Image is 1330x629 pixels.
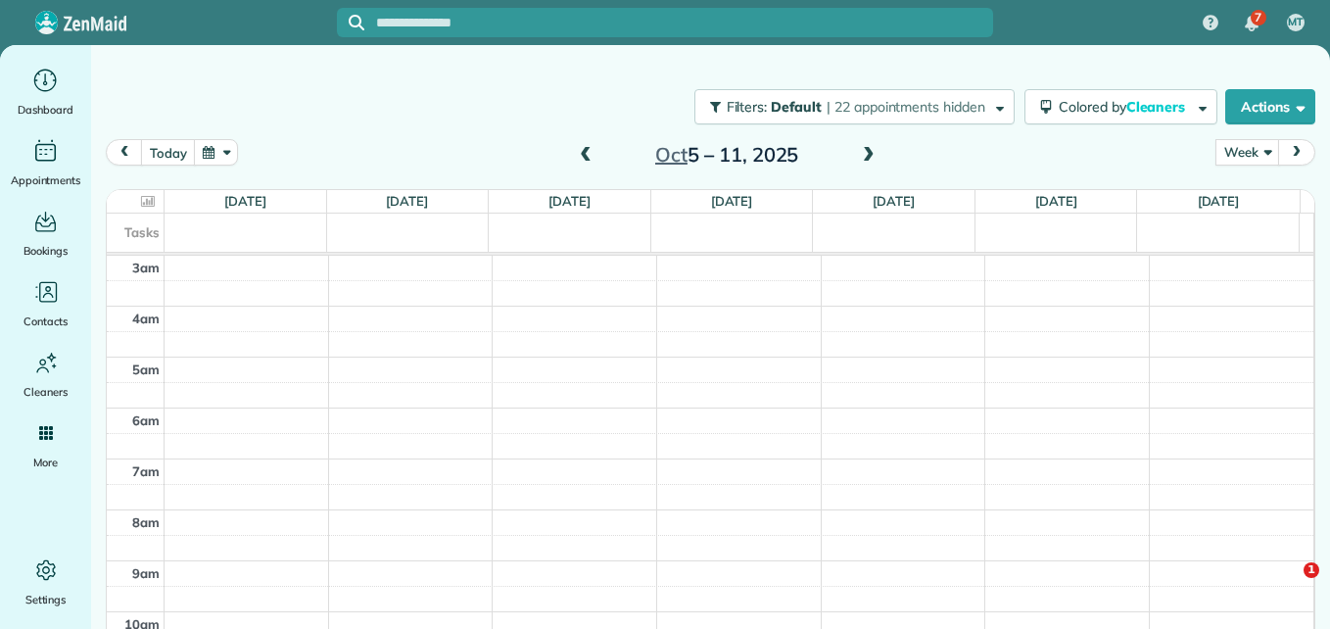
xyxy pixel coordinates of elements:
a: [DATE] [548,193,591,209]
span: 3am [132,260,160,275]
span: | 22 appointments hidden [827,98,985,116]
div: 7 unread notifications [1231,2,1272,45]
span: 9am [132,565,160,581]
span: Bookings [24,241,69,261]
button: Week [1215,139,1279,166]
a: Cleaners [8,347,83,402]
a: Settings [8,555,83,609]
span: 7am [132,463,160,479]
span: Appointments [11,170,81,190]
span: Filters: [727,98,768,116]
a: Filters: Default | 22 appointments hidden [685,89,1015,124]
button: Colored byCleaners [1024,89,1217,124]
button: next [1278,139,1315,166]
a: [DATE] [224,193,266,209]
svg: Focus search [349,15,364,30]
span: Cleaners [1126,98,1189,116]
a: [DATE] [873,193,915,209]
a: [DATE] [1035,193,1077,209]
span: 1 [1304,562,1319,578]
button: today [141,139,195,166]
span: More [33,453,58,472]
span: Dashboard [18,100,73,120]
span: Colored by [1059,98,1192,116]
a: Dashboard [8,65,83,120]
button: Focus search [337,15,364,30]
a: Bookings [8,206,83,261]
span: 5am [132,362,160,377]
span: MT [1288,15,1304,30]
span: Settings [25,590,67,609]
iframe: Intercom live chat [1263,562,1310,609]
span: 7 [1255,10,1261,25]
span: 4am [132,311,160,326]
a: [DATE] [1198,193,1240,209]
a: [DATE] [386,193,428,209]
span: Contacts [24,312,68,331]
span: Tasks [124,224,160,240]
a: Contacts [8,276,83,331]
span: Oct [655,142,688,167]
a: [DATE] [711,193,753,209]
span: Default [771,98,823,116]
a: Appointments [8,135,83,190]
span: 8am [132,514,160,530]
h2: 5 – 11, 2025 [604,144,849,166]
button: Actions [1225,89,1315,124]
span: Cleaners [24,382,68,402]
button: prev [106,139,143,166]
span: 6am [132,412,160,428]
button: Filters: Default | 22 appointments hidden [694,89,1015,124]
